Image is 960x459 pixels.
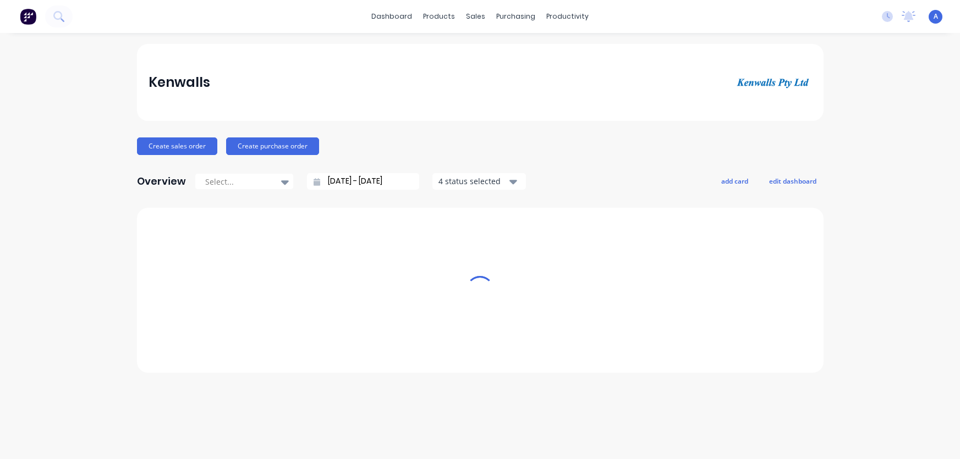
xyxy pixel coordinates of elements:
[366,8,418,25] a: dashboard
[137,170,186,192] div: Overview
[541,8,594,25] div: productivity
[432,173,526,190] button: 4 status selected
[137,137,217,155] button: Create sales order
[226,137,319,155] button: Create purchase order
[20,8,36,25] img: Factory
[934,12,938,21] span: A
[418,8,460,25] div: products
[438,175,508,187] div: 4 status selected
[734,75,811,89] img: Kenwalls
[460,8,491,25] div: sales
[491,8,541,25] div: purchasing
[714,174,755,188] button: add card
[762,174,824,188] button: edit dashboard
[149,71,210,93] div: Kenwalls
